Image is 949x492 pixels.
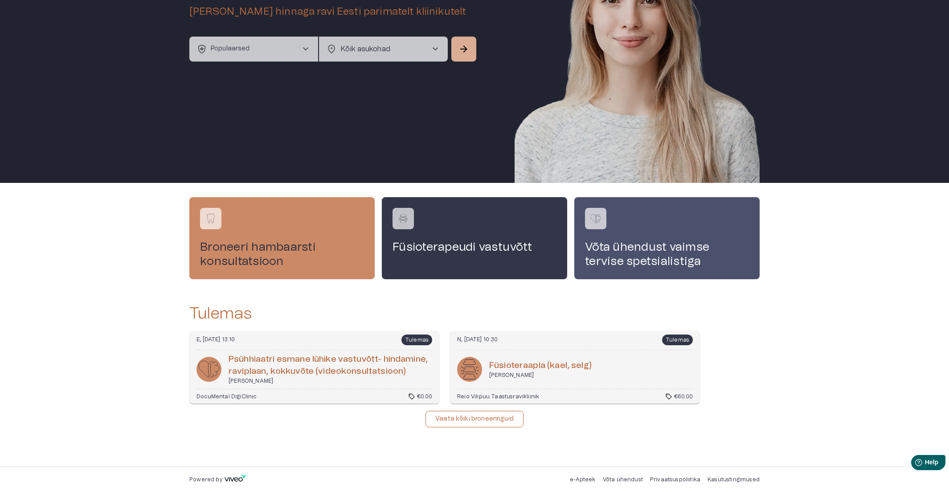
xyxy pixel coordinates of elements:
[430,44,441,54] span: chevron_right
[189,331,439,404] a: Navigate to booking details
[196,393,257,401] p: DocuMental DigiClinic
[650,477,700,482] a: Privaatsuspoliitika
[879,451,949,476] iframe: Help widget launcher
[340,44,416,54] p: Kõik asukohad
[489,372,592,379] p: [PERSON_NAME]
[457,336,498,343] p: N, [DATE] 10:30
[574,197,760,279] a: Navigate to service booking
[662,335,693,345] span: Tulemas
[200,240,364,269] h4: Broneeri hambaarsti konsultatsioon
[603,476,643,484] p: Võta ühendust
[458,44,469,54] span: arrow_forward
[326,44,337,54] span: location_on
[408,393,415,400] span: sell
[435,414,514,424] p: Vaata kõiki broneeringuid
[401,335,432,345] span: Tulemas
[570,477,595,482] a: e-Apteek
[585,240,749,269] h4: Võta ühendust vaimse tervise spetsialistiga
[229,354,432,377] h6: Psüh­hi­aa­tri es­mane lühike vas­tu­võtt- hin­damine, raviplaan, kokku­võte (videokon­sul­tat­si...
[397,212,410,225] img: Füsioterapeudi vastuvõtt logo
[211,44,250,54] p: Populaarsed
[450,331,700,404] a: Navigate to booking details
[457,393,539,401] p: Reio Vilipuu Taastusravikliinik
[708,477,760,482] a: Kasutustingimused
[189,304,252,323] h2: Tulemas
[204,212,217,225] img: Broneeri hambaarsti konsultatsioon logo
[665,393,672,400] span: sell
[196,44,207,54] span: health_and_safety
[229,377,432,385] p: [PERSON_NAME]
[393,240,556,254] h4: Füsioterapeudi vastuvõtt
[196,336,235,343] p: E, [DATE] 13:10
[189,197,375,279] a: Navigate to service booking
[300,44,311,54] span: chevron_right
[674,393,693,401] p: €60.00
[417,393,432,401] p: €0.00
[589,212,602,225] img: Võta ühendust vaimse tervise spetsialistiga logo
[451,37,476,62] button: Search
[425,411,524,427] button: Vaata kõiki broneeringuid
[382,197,567,279] a: Navigate to service booking
[189,37,318,62] button: health_and_safetyPopulaarsedchevron_right
[189,476,222,484] p: Powered by
[489,360,592,372] h6: Fü­sioter­aapia (kael, selg)
[189,5,478,18] h5: [PERSON_NAME] hinnaga ravi Eesti parimatelt kliinikutelt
